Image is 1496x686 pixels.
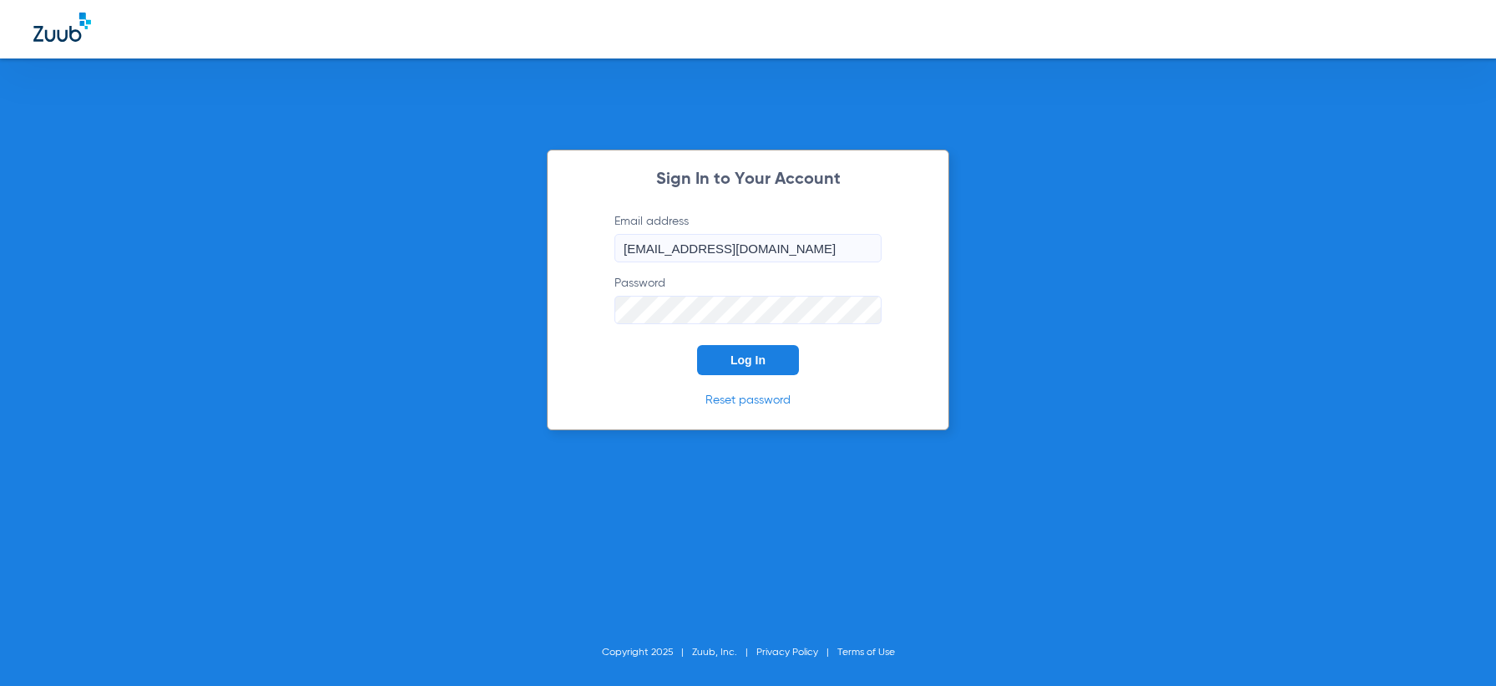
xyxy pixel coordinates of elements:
[602,644,692,661] li: Copyright 2025
[705,394,791,406] a: Reset password
[614,275,882,324] label: Password
[614,234,882,262] input: Email address
[1413,606,1496,686] iframe: Chat Widget
[837,648,895,658] a: Terms of Use
[692,644,756,661] li: Zuub, Inc.
[756,648,818,658] a: Privacy Policy
[589,171,907,188] h2: Sign In to Your Account
[614,296,882,324] input: Password
[614,213,882,262] label: Email address
[33,13,91,42] img: Zuub Logo
[730,353,766,367] span: Log In
[697,345,799,375] button: Log In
